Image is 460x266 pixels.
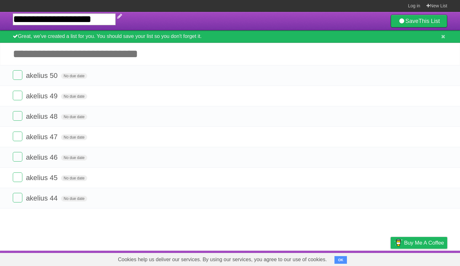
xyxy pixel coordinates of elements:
a: Privacy [382,252,399,264]
span: akelius 50 [26,72,59,80]
label: Done [13,172,22,182]
a: Developers [327,252,353,264]
span: No due date [61,94,87,99]
label: Done [13,193,22,202]
span: akelius 45 [26,174,59,182]
span: akelius 46 [26,153,59,161]
a: Terms [361,252,375,264]
span: akelius 47 [26,133,59,141]
span: Cookies help us deliver our services. By using our services, you agree to our use of cookies. [111,253,333,266]
span: No due date [61,196,87,201]
span: Buy me a coffee [404,237,444,248]
label: Done [13,91,22,100]
span: akelius 48 [26,112,59,120]
label: Done [13,132,22,141]
span: No due date [61,155,87,161]
img: Buy me a coffee [394,237,402,248]
label: Done [13,111,22,121]
span: No due date [61,73,87,79]
span: No due date [61,134,87,140]
a: Suggest a feature [407,252,447,264]
span: No due date [61,114,87,120]
span: akelius 44 [26,194,59,202]
span: No due date [61,175,87,181]
a: SaveThis List [391,15,447,27]
button: OK [334,256,347,264]
b: This List [418,18,440,24]
span: akelius 49 [26,92,59,100]
a: Buy me a coffee [391,237,447,249]
label: Done [13,152,22,162]
label: Done [13,70,22,80]
a: About [306,252,319,264]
